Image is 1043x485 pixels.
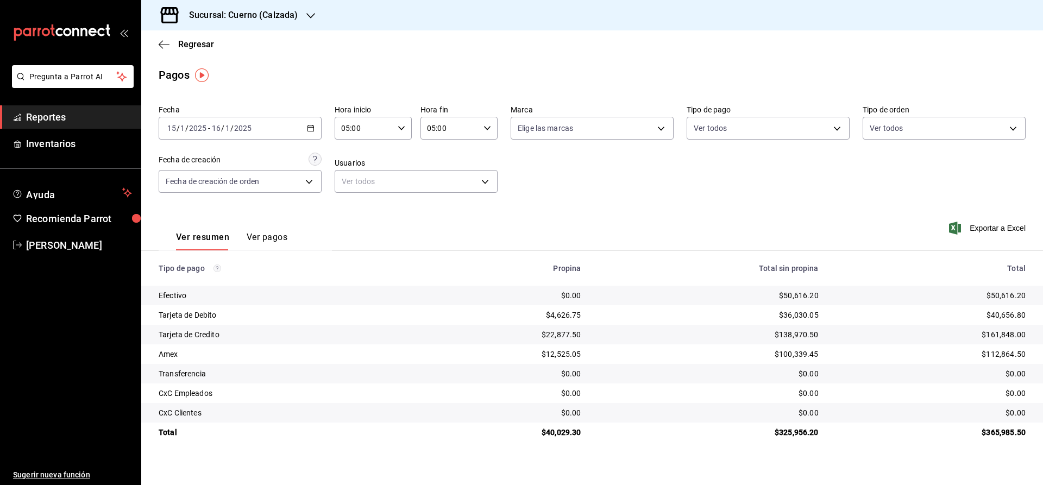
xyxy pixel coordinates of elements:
div: $0.00 [423,290,581,301]
div: Total sin propina [598,264,818,273]
div: $22,877.50 [423,329,581,340]
span: Ver todos [694,123,727,134]
span: Pregunta a Parrot AI [29,71,117,83]
div: navigation tabs [176,232,287,250]
div: $365,985.50 [836,427,1026,438]
div: $50,616.20 [598,290,818,301]
div: Ver todos [335,170,498,193]
svg: Los pagos realizados con Pay y otras terminales son montos brutos. [213,264,221,272]
div: $0.00 [423,388,581,399]
button: Pregunta a Parrot AI [12,65,134,88]
span: Regresar [178,39,214,49]
label: Fecha [159,106,322,114]
div: Tarjeta de Credito [159,329,406,340]
button: Ver pagos [247,232,287,250]
div: $0.00 [423,407,581,418]
input: -- [180,124,185,133]
label: Usuarios [335,159,498,167]
div: CxC Empleados [159,388,406,399]
span: Inventarios [26,136,132,151]
input: -- [211,124,221,133]
div: Tarjeta de Debito [159,310,406,320]
div: $0.00 [836,368,1026,379]
input: -- [167,124,177,133]
div: Efectivo [159,290,406,301]
span: / [230,124,234,133]
input: -- [225,124,230,133]
div: $50,616.20 [836,290,1026,301]
div: $112,864.50 [836,349,1026,360]
div: Pagos [159,67,190,83]
label: Hora fin [420,106,498,114]
span: Ver todos [870,123,903,134]
button: Exportar a Excel [951,222,1026,235]
div: $0.00 [598,407,818,418]
input: ---- [189,124,207,133]
div: $36,030.05 [598,310,818,320]
div: $0.00 [423,368,581,379]
button: Ver resumen [176,232,229,250]
div: Fecha de creación [159,154,221,166]
a: Pregunta a Parrot AI [8,79,134,90]
div: $0.00 [836,388,1026,399]
div: $40,656.80 [836,310,1026,320]
div: $0.00 [598,368,818,379]
span: - [208,124,210,133]
div: CxC Clientes [159,407,406,418]
span: Recomienda Parrot [26,211,132,226]
div: Amex [159,349,406,360]
label: Marca [511,106,674,114]
div: $0.00 [598,388,818,399]
div: $161,848.00 [836,329,1026,340]
div: $100,339.45 [598,349,818,360]
img: Tooltip marker [195,68,209,82]
button: Regresar [159,39,214,49]
h3: Sucursal: Cuerno (Calzada) [180,9,298,22]
div: Transferencia [159,368,406,379]
div: $4,626.75 [423,310,581,320]
div: $0.00 [836,407,1026,418]
div: $40,029.30 [423,427,581,438]
button: open_drawer_menu [120,28,128,37]
span: Ayuda [26,186,118,199]
span: Sugerir nueva función [13,469,132,481]
div: Tipo de pago [159,264,406,273]
div: $12,525.05 [423,349,581,360]
span: / [221,124,224,133]
span: Reportes [26,110,132,124]
span: [PERSON_NAME] [26,238,132,253]
div: Propina [423,264,581,273]
div: $325,956.20 [598,427,818,438]
div: Total [159,427,406,438]
label: Tipo de pago [687,106,850,114]
span: Fecha de creación de orden [166,176,259,187]
div: Total [836,264,1026,273]
input: ---- [234,124,252,133]
label: Tipo de orden [863,106,1026,114]
div: $138,970.50 [598,329,818,340]
span: / [177,124,180,133]
span: / [185,124,189,133]
label: Hora inicio [335,106,412,114]
span: Elige las marcas [518,123,573,134]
